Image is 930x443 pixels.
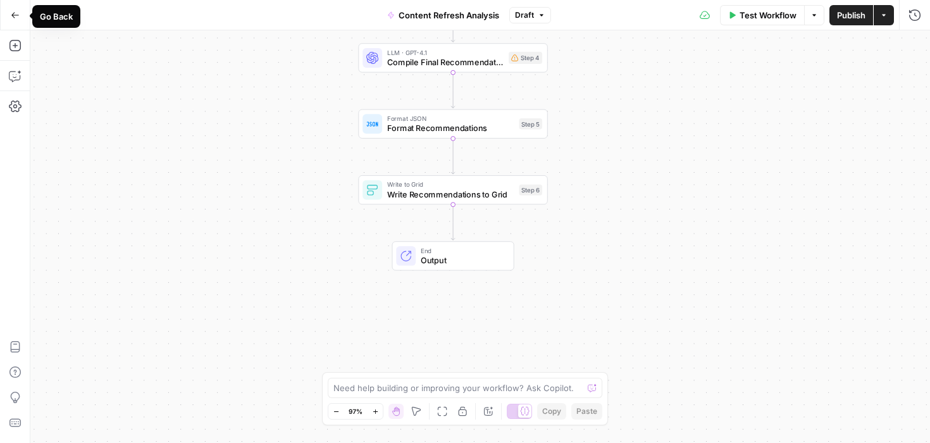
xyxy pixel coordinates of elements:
[537,403,566,420] button: Copy
[451,139,455,174] g: Edge from step_5 to step_6
[837,9,865,22] span: Publish
[576,406,597,417] span: Paste
[387,122,514,134] span: Format Recommendations
[515,9,534,21] span: Draft
[720,5,804,25] button: Test Workflow
[451,204,455,240] g: Edge from step_6 to end
[421,254,504,266] span: Output
[740,9,797,22] span: Test Workflow
[509,7,551,23] button: Draft
[387,188,514,200] span: Write Recommendations to Grid
[387,56,504,68] span: Compile Final Recommendations
[387,113,514,123] span: Format JSON
[387,180,514,189] span: Write to Grid
[380,5,507,25] button: Content Refresh Analysis
[387,47,504,57] span: LLM · GPT-4.1
[451,73,455,108] g: Edge from step_4 to step_5
[40,10,73,23] div: Go Back
[358,109,547,139] div: Format JSONFormat RecommendationsStep 5
[421,246,504,255] span: End
[358,241,547,270] div: EndOutput
[358,43,547,72] div: LLM · GPT-4.1Compile Final RecommendationsStep 4
[399,9,499,22] span: Content Refresh Analysis
[571,403,602,420] button: Paste
[358,175,547,204] div: Write to GridWrite Recommendations to GridStep 6
[349,406,363,416] span: 97%
[519,184,542,195] div: Step 6
[519,118,542,129] div: Step 5
[542,406,561,417] span: Copy
[451,6,455,42] g: Edge from step_2-iteration-end to step_4
[829,5,873,25] button: Publish
[509,52,542,64] div: Step 4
